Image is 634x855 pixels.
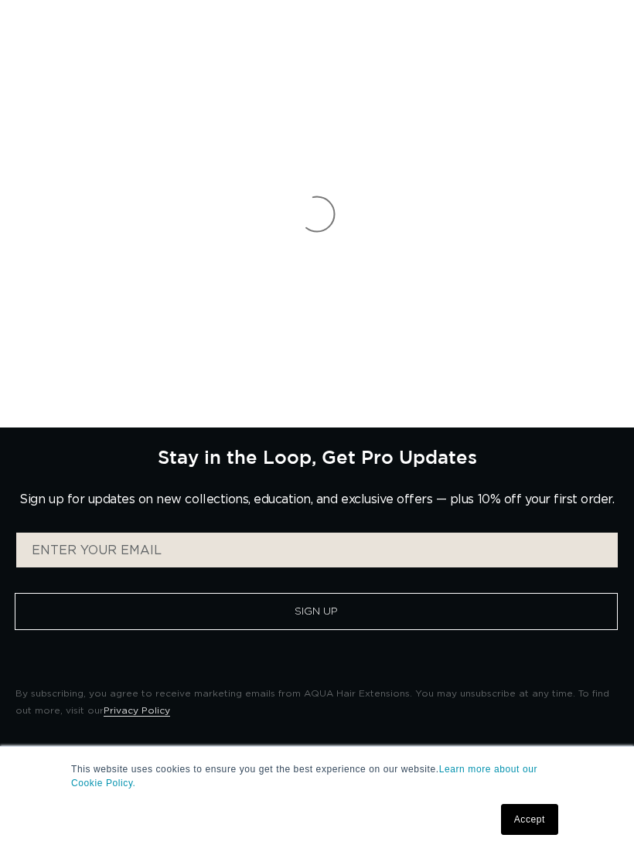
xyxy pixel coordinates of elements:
[15,686,619,719] p: By subscribing, you agree to receive marketing emails from AQUA Hair Extensions. You may unsubscr...
[15,593,618,630] button: Sign Up
[158,446,477,468] h2: Stay in the Loop, Get Pro Updates
[19,492,614,507] p: Sign up for updates on new collections, education, and exclusive offers — plus 10% off your first...
[16,533,618,567] input: ENTER YOUR EMAIL
[501,804,558,835] a: Accept
[104,706,170,715] a: Privacy Policy
[71,762,563,790] p: This website uses cookies to ensure you get the best experience on our website.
